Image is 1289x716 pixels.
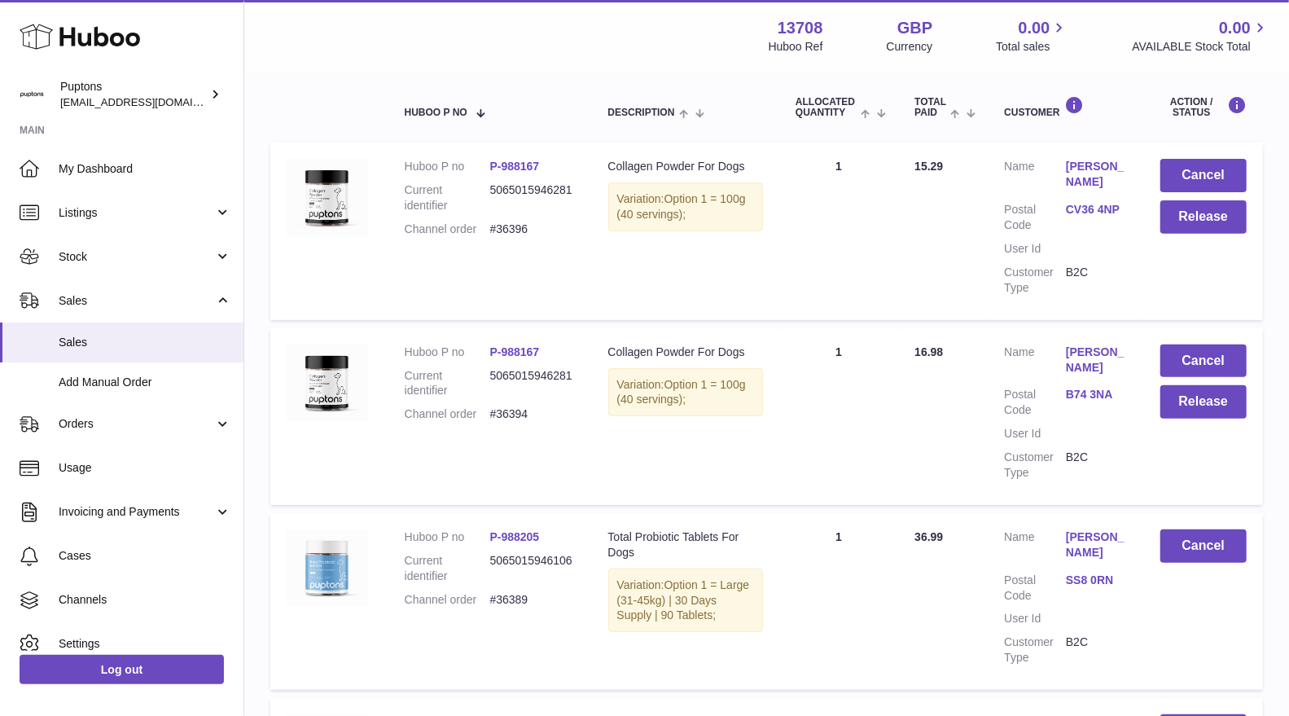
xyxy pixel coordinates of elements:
dt: Current identifier [405,182,490,213]
dd: #36389 [490,592,576,608]
a: B74 3NA [1066,387,1128,402]
span: Option 1 = 100g (40 servings); [617,378,746,406]
a: P-988167 [490,160,540,173]
dt: Channel order [405,406,490,422]
span: ALLOCATED Quantity [796,97,857,118]
div: Collagen Powder For Dogs [608,345,764,360]
dt: Huboo P no [405,345,490,360]
button: Cancel [1160,345,1247,378]
a: Log out [20,655,224,684]
a: P-988167 [490,345,540,358]
span: Huboo P no [405,108,467,118]
span: Sales [59,293,214,309]
dt: Customer Type [1004,265,1066,296]
strong: GBP [897,17,932,39]
dd: B2C [1066,450,1128,481]
span: Cases [59,548,231,564]
div: Variation: [608,368,764,417]
a: 0.00 AVAILABLE Stock Total [1132,17,1269,55]
button: Release [1160,385,1247,419]
a: [PERSON_NAME] [1066,345,1128,376]
div: Variation: [608,182,764,231]
span: Invoicing and Payments [59,504,214,520]
a: [PERSON_NAME] [1066,159,1128,190]
dd: 5065015946281 [490,182,576,213]
img: TotalProbioticTablets120.jpg [287,529,368,606]
a: CV36 4NP [1066,202,1128,217]
span: Usage [59,460,231,476]
img: hello@puptons.com [20,82,44,107]
div: Variation: [608,569,764,633]
button: Release [1160,200,1247,234]
span: Orders [59,416,214,432]
dd: 5065015946106 [490,553,576,584]
span: Total paid [914,97,946,118]
span: Settings [59,636,231,652]
dt: Channel order [405,592,490,608]
td: 1 [779,143,898,319]
dt: Current identifier [405,368,490,399]
dt: Name [1004,345,1066,380]
span: Channels [59,592,231,608]
img: TotalPetsCollagenPowderForDogs_5b529217-28cd-4dc2-aae1-fba32fe89d8f.jpg [287,159,368,235]
dd: B2C [1066,635,1128,665]
dt: User Id [1004,426,1066,441]
a: SS8 0RN [1066,573,1128,588]
div: Action / Status [1160,96,1247,118]
dd: B2C [1066,265,1128,296]
td: 1 [779,513,898,690]
a: 0.00 Total sales [996,17,1068,55]
span: 16.98 [914,345,943,358]
span: 36.99 [914,530,943,543]
span: AVAILABLE Stock Total [1132,39,1269,55]
span: Stock [59,249,214,265]
div: Currency [887,39,933,55]
span: Option 1 = Large (31-45kg) | 30 Days Supply | 90 Tablets; [617,578,750,622]
dt: Huboo P no [405,159,490,174]
dt: Postal Code [1004,573,1066,604]
dt: Postal Code [1004,202,1066,233]
dt: Customer Type [1004,635,1066,665]
dd: #36394 [490,406,576,422]
span: Add Manual Order [59,375,231,390]
dt: Customer Type [1004,450,1066,481]
button: Cancel [1160,529,1247,563]
dt: User Id [1004,241,1066,257]
span: 0.00 [1219,17,1251,39]
dt: Name [1004,529,1066,564]
strong: 13708 [778,17,823,39]
a: P-988205 [490,530,540,543]
span: Sales [59,335,231,350]
span: Total sales [996,39,1068,55]
span: My Dashboard [59,161,231,177]
span: 15.29 [914,160,943,173]
dt: Postal Code [1004,387,1066,418]
dt: Name [1004,159,1066,194]
a: [PERSON_NAME] [1066,529,1128,560]
td: 1 [779,328,898,505]
dt: User Id [1004,611,1066,626]
button: Cancel [1160,159,1247,192]
div: Total Probiotic Tablets For Dogs [608,529,764,560]
dd: 5065015946281 [490,368,576,399]
div: Puptons [60,79,207,110]
div: Huboo Ref [769,39,823,55]
span: Listings [59,205,214,221]
dt: Current identifier [405,553,490,584]
span: [EMAIL_ADDRESS][DOMAIN_NAME] [60,95,239,108]
dd: #36396 [490,222,576,237]
dt: Channel order [405,222,490,237]
span: Description [608,108,675,118]
dt: Huboo P no [405,529,490,545]
img: TotalPetsCollagenPowderForDogs_5b529217-28cd-4dc2-aae1-fba32fe89d8f.jpg [287,345,368,421]
div: Collagen Powder For Dogs [608,159,764,174]
span: Option 1 = 100g (40 servings); [617,192,746,221]
span: 0.00 [1019,17,1050,39]
div: Customer [1004,96,1127,118]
